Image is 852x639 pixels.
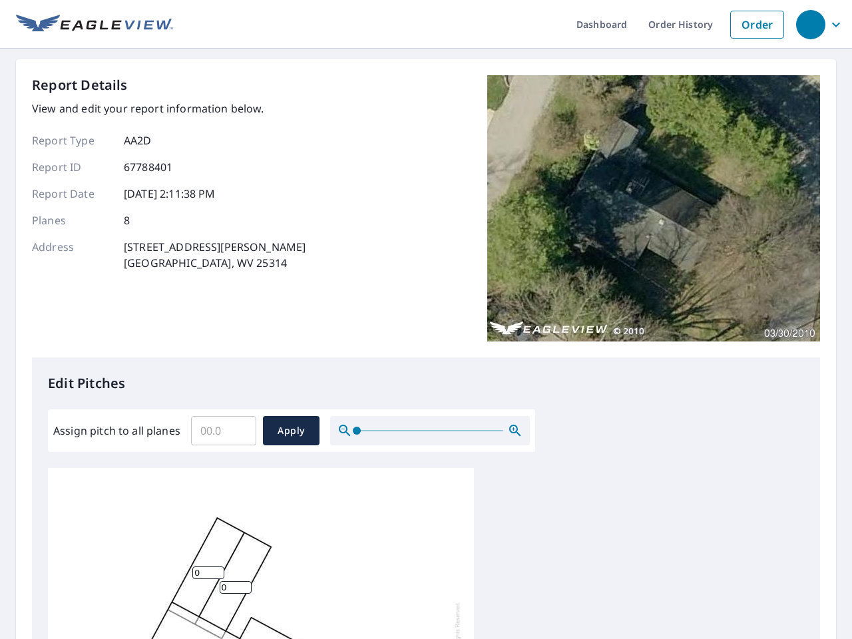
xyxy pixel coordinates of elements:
p: Report Date [32,186,112,202]
label: Assign pitch to all planes [53,423,180,439]
input: 00.0 [191,412,256,449]
p: 67788401 [124,159,172,175]
p: View and edit your report information below. [32,101,306,116]
p: 8 [124,212,130,228]
p: AA2D [124,132,152,148]
p: Report Type [32,132,112,148]
p: Report ID [32,159,112,175]
img: Top image [487,75,820,341]
p: [DATE] 2:11:38 PM [124,186,216,202]
img: EV Logo [16,15,173,35]
span: Apply [274,423,309,439]
p: Address [32,239,112,271]
p: [STREET_ADDRESS][PERSON_NAME] [GEOGRAPHIC_DATA], WV 25314 [124,239,306,271]
p: Edit Pitches [48,373,804,393]
p: Planes [32,212,112,228]
button: Apply [263,416,319,445]
p: Report Details [32,75,128,95]
a: Order [730,11,784,39]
